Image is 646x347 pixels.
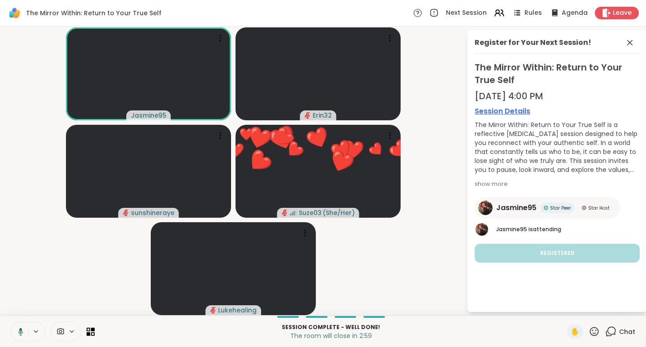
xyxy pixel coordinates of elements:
button: ❤️ [233,135,286,189]
span: The Mirror Within: Return to Your True Self [475,61,640,86]
div: The Mirror Within: Return to Your True Self is a reflective [MEDICAL_DATA] session designed to he... [475,120,640,174]
span: Chat [619,327,635,336]
p: The room will close in 2:59 [100,331,562,340]
span: The Mirror Within: Return to Your True Self [26,9,161,18]
span: Rules [524,9,542,18]
button: Registered [475,244,640,263]
a: Session Details [475,106,640,117]
button: ❤️ [360,133,393,166]
span: audio-muted [123,210,129,216]
button: ❤️ [222,136,250,164]
span: Jasmine95 [496,225,527,233]
span: ✋ [571,326,580,337]
span: Star Peer [550,205,571,211]
span: Agenda [562,9,588,18]
span: Next Session [446,9,487,18]
button: ❤️ [294,114,342,163]
span: ( She/Her ) [323,208,355,217]
span: audio-muted [282,210,288,216]
img: Star Peer [544,206,548,210]
img: Jasmine95 [476,223,488,236]
span: Suze03 [299,208,322,217]
p: is attending [496,225,640,233]
span: Star Host [588,205,610,211]
button: ❤️ [316,136,367,187]
div: ❤️ [239,126,253,143]
button: ❤️ [259,115,306,162]
button: ❤️ [319,92,364,137]
button: ❤️ [377,127,423,173]
span: audio-muted [210,307,216,313]
span: Lukehealing [218,306,257,315]
p: Session Complete - well done! [100,323,562,331]
div: [DATE] 4:00 PM [475,90,640,102]
span: Leave [613,9,632,18]
img: Jasmine95 [478,201,493,215]
span: sunshineraye [131,208,175,217]
span: Registered [540,249,575,257]
span: Jasmine95 [496,202,537,213]
img: ShareWell Logomark [7,5,22,21]
div: show more [475,180,640,189]
span: Jasmine95 [131,111,166,120]
span: Erin32 [313,111,332,120]
a: Jasmine95Jasmine95Star PeerStar PeerStar HostStar Host [475,197,620,219]
div: Register for Your Next Session! [475,37,591,48]
span: audio-muted [305,112,311,119]
img: Star Host [582,206,586,210]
